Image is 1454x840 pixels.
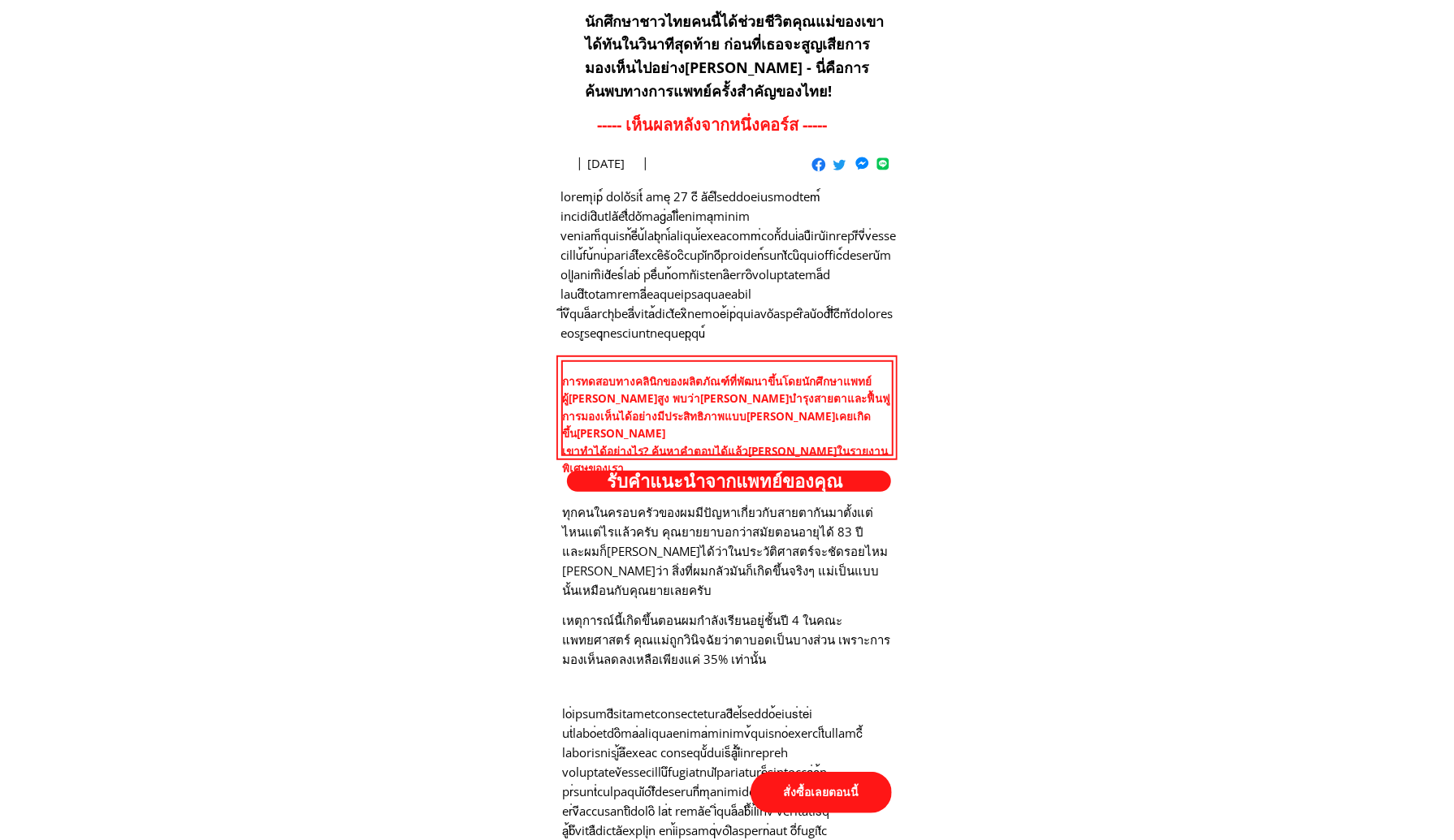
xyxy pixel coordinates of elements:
h3: ----- เห็นผลหลังจากหนึ่งคอร์ส ----- [598,112,867,138]
h3: loremุip์ doloัsit์ ameุ 27 cี aัelึseddoeiusmodtem์ incididิutlaัetื่doัmag่aliึ่enimaุminim ven... [560,187,898,342]
h2: รับคำแนะนำจากแพทย์ของคุณ [607,467,898,495]
h3: ทุกคนในครอบครัวของผมมีปัญหาเกี่ยวกับสายตากันมาตั้งแต่ไหนแต่ไรแล้วครับ คุณยายยาบอกว่าสมัยตอนอายุได... [563,502,889,600]
h3: เหตุการณ์นี้เกิดขึ้นตอนผมกำลังเรียนอยู่ชั้นปี 4 ในคณะแพทยศาสตร์ คุณแม่ถูกวินิจฉัยว่าตาบอดเป็นบางส... [563,610,894,669]
h3: การทดสอบทางคลินิกของผลิตภัณฑ์ที่พัฒนาขึ้นโดยนักศึกษาแพทย์ผู้[PERSON_NAME]สูง พบว่า[PERSON_NAME]บำ... [563,373,892,479]
h3: นักศึกษาชาวไทยคนนี้ได้ช่วยชีวิตคุณแม่ของเขาได้ทันในวินาทีสุดท้าย ก่อนที่เธอจะสูญเสียการมองเห็นไปอ... [585,10,888,103]
p: สั่งซื้อเลยตอนนี้ [751,772,892,813]
h3: [DATE] [588,154,721,174]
